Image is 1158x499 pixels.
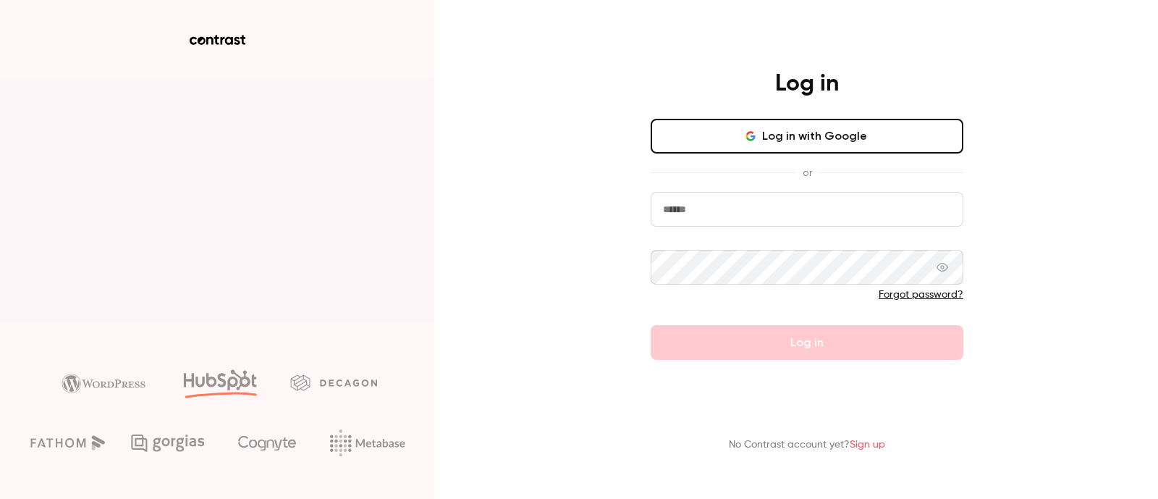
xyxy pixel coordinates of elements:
button: Log in with Google [651,119,963,154]
p: No Contrast account yet? [729,437,885,453]
a: Forgot password? [879,290,963,300]
a: Sign up [850,440,885,450]
span: or [795,165,819,180]
h4: Log in [775,70,839,98]
img: decagon [290,374,377,390]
